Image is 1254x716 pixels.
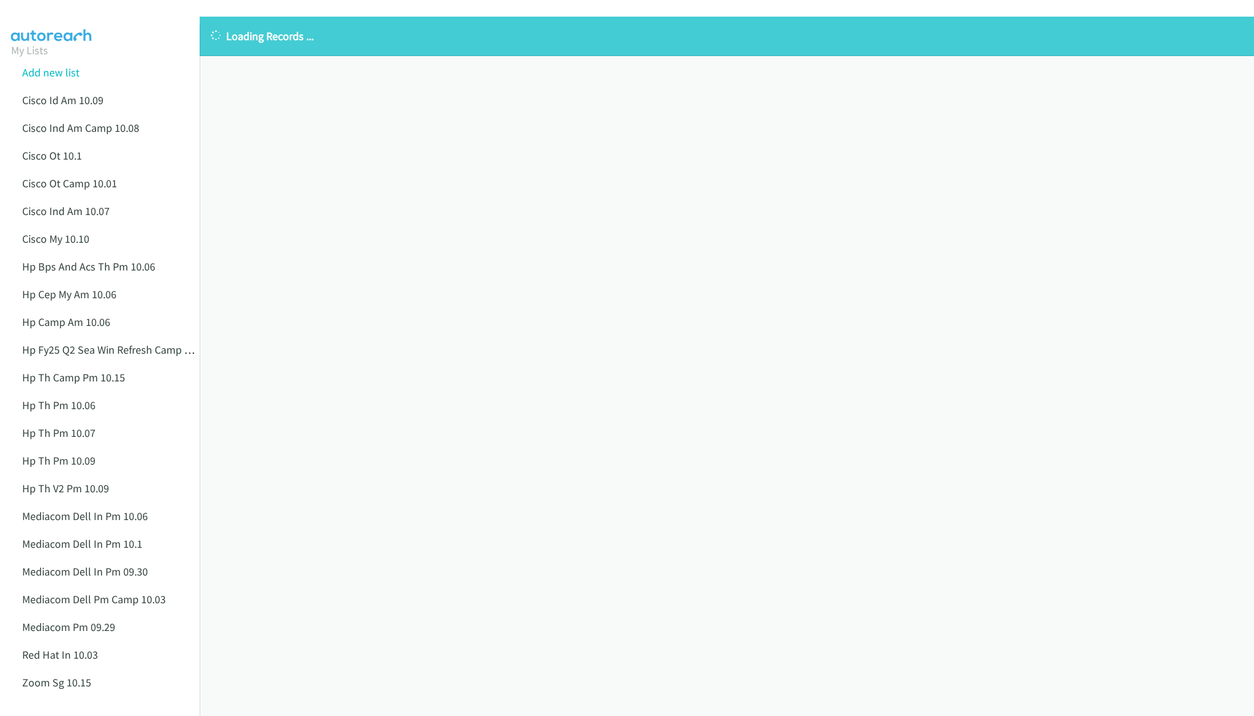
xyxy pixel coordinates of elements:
a: Cisco Ind Am 10.07 [22,204,110,218]
a: Zoom Sg 10.15 [22,675,91,690]
a: My Lists [11,43,48,57]
a: Hp Th Pm 10.06 [22,398,96,412]
a: Hp Th Pm 10.09 [22,454,96,468]
a: Hp Th V2 Pm 10.09 [22,481,109,495]
a: Cisco Ind Am Camp 10.08 [22,121,139,135]
a: Cisco Ot Camp 10.01 [22,176,117,190]
a: Hp Cep My Am 10.06 [22,287,116,301]
a: Add new list [22,65,79,79]
a: Cisco My 10.10 [22,232,89,246]
a: Cisco Id Am 10.09 [22,93,104,107]
a: Mediacom Pm 09.29 [22,620,115,634]
p: Loading Records ... [211,28,1243,44]
a: Mediacom Dell In Pm 10.1 [22,537,142,551]
a: Hp Th Pm 10.07 [22,426,96,440]
a: Hp Camp Am 10.06 [22,315,110,329]
a: Mediacom Dell Pm Camp 10.03 [22,592,166,606]
a: Red Hat In 10.03 [22,648,98,662]
a: Cisco Ot 10.1 [22,148,82,163]
a: Hp Bps And Acs Th Pm 10.06 [22,259,155,274]
a: Hp Th Camp Pm 10.15 [22,370,125,384]
a: Mediacom Dell In Pm 10.06 [22,509,148,523]
a: Mediacom Dell In Pm 09.30 [22,564,148,579]
a: Hp Fy25 Q2 Sea Win Refresh Camp Sg Am 10.06 [22,343,241,357]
